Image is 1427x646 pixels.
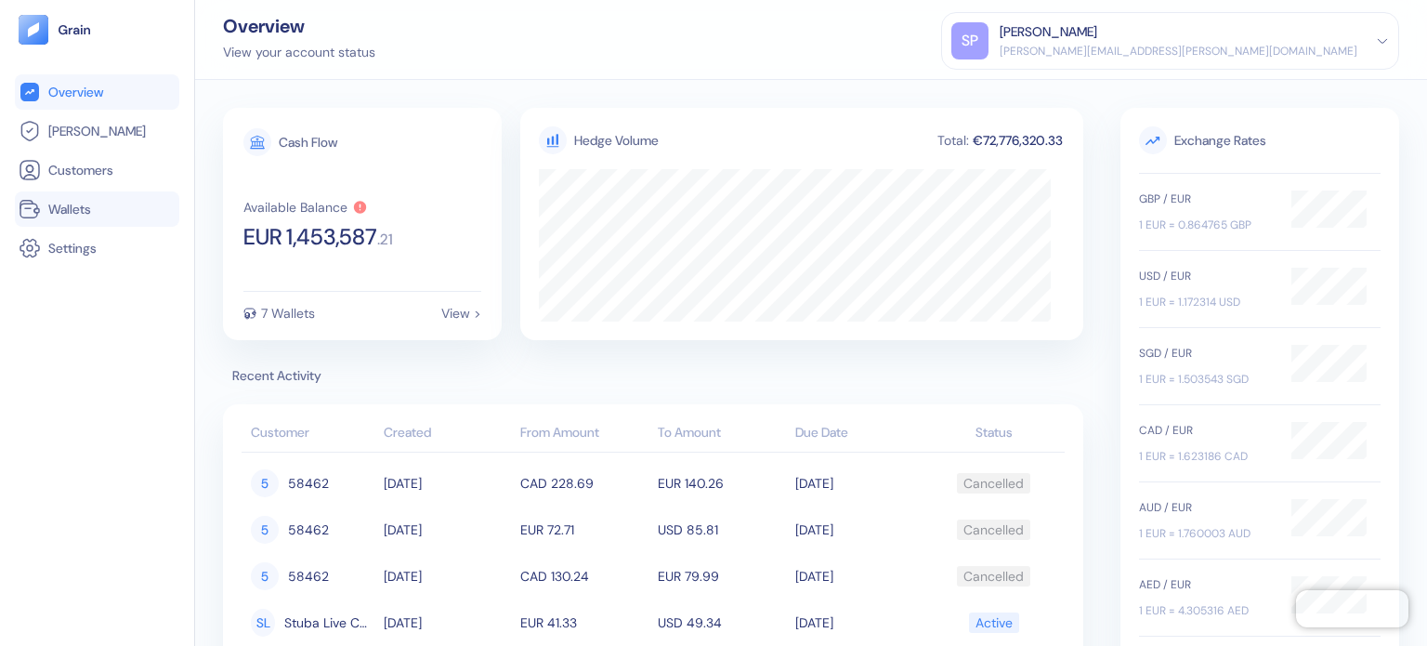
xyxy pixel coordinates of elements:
td: [DATE] [379,600,517,646]
th: Created [379,415,517,453]
div: 5 [251,516,279,544]
a: Overview [19,81,176,103]
td: EUR 72.71 [516,507,653,553]
span: . 21 [377,232,393,247]
img: logo-tablet-V2.svg [19,15,48,45]
div: [PERSON_NAME] [1000,22,1097,42]
a: Customers [19,159,176,181]
div: GBP / EUR [1139,191,1273,207]
span: Recent Activity [223,366,1083,386]
td: USD 49.34 [653,600,791,646]
div: SGD / EUR [1139,345,1273,362]
th: Customer [242,415,379,453]
div: 7 Wallets [261,307,315,320]
span: Wallets [48,200,91,218]
td: EUR 140.26 [653,460,791,507]
div: €72,776,320.33 [971,134,1065,147]
td: [DATE] [379,553,517,600]
span: 58462 [288,468,329,499]
div: Cancelled [963,560,1024,592]
div: View your account status [223,43,375,62]
div: 1 EUR = 1.503543 SGD [1139,371,1273,388]
span: EUR 1,453,587 [243,226,377,248]
iframe: Chatra live chat [1296,590,1408,627]
div: Available Balance [243,201,347,214]
td: CAD 228.69 [516,460,653,507]
td: [DATE] [791,460,928,507]
div: Overview [223,17,375,35]
th: To Amount [653,415,791,453]
div: 5 [251,562,279,590]
td: [DATE] [791,553,928,600]
span: Customers [48,161,113,179]
span: [PERSON_NAME] [48,122,146,140]
div: [PERSON_NAME][EMAIL_ADDRESS][PERSON_NAME][DOMAIN_NAME] [1000,43,1357,59]
td: CAD 130.24 [516,553,653,600]
div: Active [975,607,1013,639]
span: Overview [48,83,103,101]
th: From Amount [516,415,653,453]
div: 1 EUR = 1.760003 AUD [1139,525,1273,542]
button: Available Balance [243,200,368,215]
div: Cancelled [963,468,1024,499]
span: Exchange Rates [1139,126,1381,154]
td: EUR 41.33 [516,600,653,646]
span: Settings [48,239,97,257]
div: Total: [936,134,971,147]
td: USD 85.81 [653,507,791,553]
div: Cancelled [963,514,1024,546]
div: AED / EUR [1139,576,1273,593]
div: 5 [251,469,279,497]
span: 58462 [288,514,329,546]
span: Stuba Live Customer [284,607,374,639]
a: Wallets [19,198,176,220]
td: [DATE] [379,460,517,507]
div: 1 EUR = 1.172314 USD [1139,294,1273,310]
div: CAD / EUR [1139,422,1273,439]
div: 1 EUR = 0.864765 GBP [1139,217,1273,233]
div: 1 EUR = 4.305316 AED [1139,602,1273,619]
span: 58462 [288,560,329,592]
th: Due Date [791,415,928,453]
a: Settings [19,237,176,259]
div: View > [441,307,481,320]
div: 1 EUR = 1.623186 CAD [1139,448,1273,465]
div: Hedge Volume [574,131,659,151]
td: [DATE] [791,507,928,553]
td: [DATE] [379,507,517,553]
div: Status [932,423,1055,442]
td: [DATE] [791,600,928,646]
img: logo [58,23,92,36]
td: EUR 79.99 [653,553,791,600]
div: USD / EUR [1139,268,1273,284]
div: SP [951,22,988,59]
div: AUD / EUR [1139,499,1273,516]
div: Cash Flow [279,136,337,149]
a: [PERSON_NAME] [19,120,176,142]
div: SL [251,609,275,637]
